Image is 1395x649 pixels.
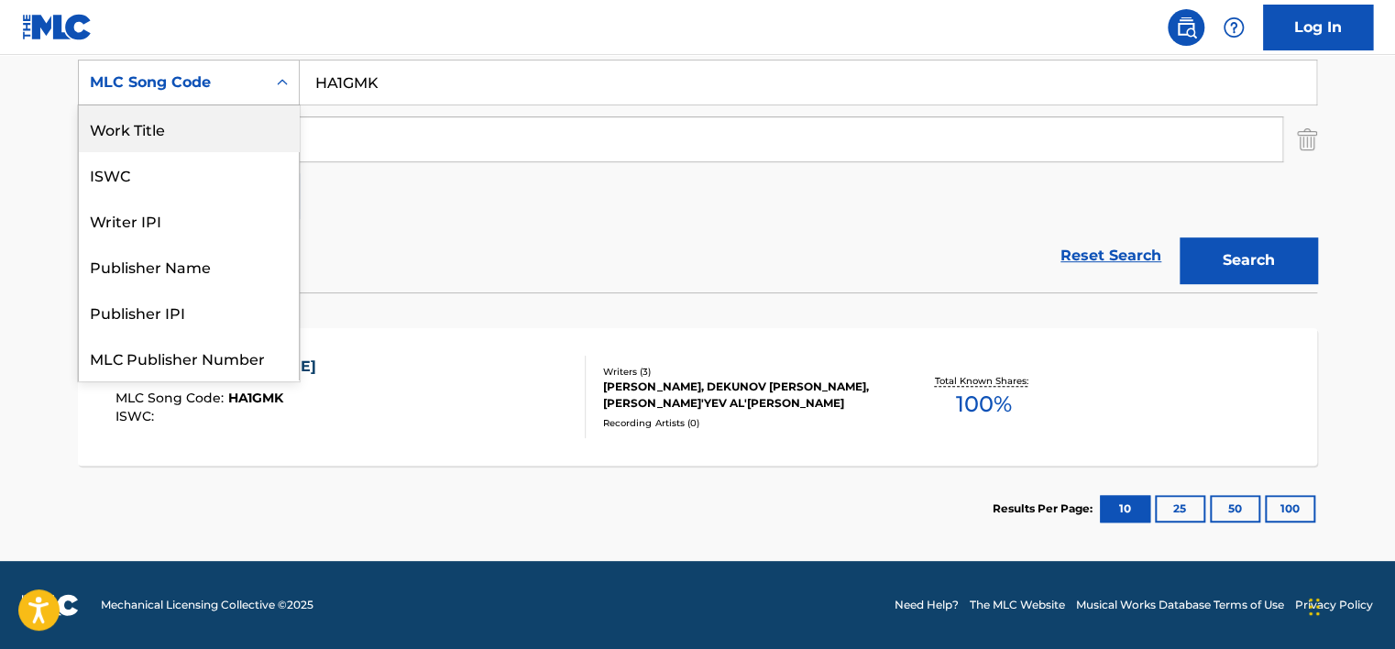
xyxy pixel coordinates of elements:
div: Writer IPI [79,197,299,243]
span: Mechanical Licensing Collective © 2025 [101,597,313,613]
span: 100 % [955,388,1011,421]
a: Need Help? [895,597,959,613]
div: Recording Artists ( 0 ) [603,416,880,430]
button: 50 [1210,495,1260,522]
a: Public Search [1168,9,1204,46]
div: Publisher Name [79,243,299,289]
img: logo [22,594,79,616]
a: Musical Works Database Terms of Use [1076,597,1284,613]
span: ISWC : [115,408,159,424]
p: Results Per Page: [993,500,1097,517]
button: Search [1180,237,1317,283]
div: চ্যাট উইজেট [1303,561,1395,649]
div: [PERSON_NAME], DEKUNOV [PERSON_NAME], [PERSON_NAME]'YEV AL'[PERSON_NAME] [603,379,880,412]
div: Help [1215,9,1252,46]
iframe: Chat Widget [1303,561,1395,649]
div: ISWC [79,151,299,197]
img: MLC Logo [22,14,93,40]
a: Privacy Policy [1295,597,1373,613]
a: Log In [1263,5,1373,50]
a: The MLC Website [970,597,1065,613]
div: Publisher IPI [79,289,299,335]
img: Delete Criterion [1297,116,1317,162]
div: Writers ( 3 ) [603,365,880,379]
a: Reset Search [1051,236,1170,276]
button: 10 [1100,495,1150,522]
p: Total Known Shares: [934,374,1032,388]
form: Search Form [78,60,1317,292]
div: টেনে আনুন [1309,579,1320,634]
div: MLC Song Code [90,71,255,93]
span: MLC Song Code : [115,390,228,406]
a: H√ÑNDE [PERSON_NAME]MLC Song Code:HA1GMKISWC:Writers (3)[PERSON_NAME], DEKUNOV [PERSON_NAME], [PE... [78,328,1317,466]
img: help [1223,16,1245,38]
img: search [1175,16,1197,38]
span: HA1GMK [228,390,283,406]
button: 100 [1265,495,1315,522]
button: 25 [1155,495,1205,522]
div: Work Title [79,105,299,151]
div: MLC Publisher Number [79,335,299,380]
